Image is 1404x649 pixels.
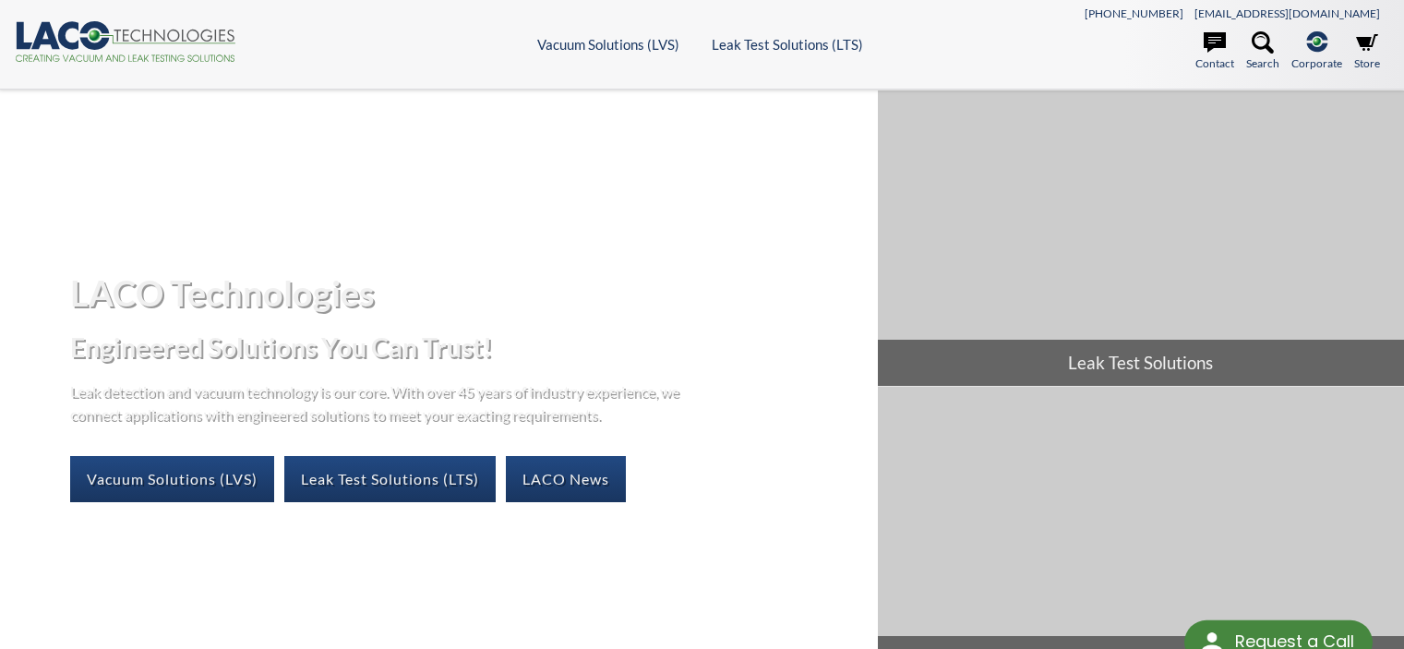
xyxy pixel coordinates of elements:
[878,340,1404,386] span: Leak Test Solutions
[1246,31,1279,72] a: Search
[1195,31,1234,72] a: Contact
[1085,6,1183,20] a: [PHONE_NUMBER]
[537,36,679,53] a: Vacuum Solutions (LVS)
[1291,54,1342,72] span: Corporate
[284,456,496,502] a: Leak Test Solutions (LTS)
[712,36,863,53] a: Leak Test Solutions (LTS)
[1354,31,1380,72] a: Store
[506,456,626,502] a: LACO News
[70,270,863,316] h1: LACO Technologies
[70,331,863,365] h2: Engineered Solutions You Can Trust!
[1194,6,1380,20] a: [EMAIL_ADDRESS][DOMAIN_NAME]
[70,379,689,427] p: Leak detection and vacuum technology is our core. With over 45 years of industry experience, we c...
[878,90,1404,386] a: Leak Test Solutions
[70,456,274,502] a: Vacuum Solutions (LVS)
